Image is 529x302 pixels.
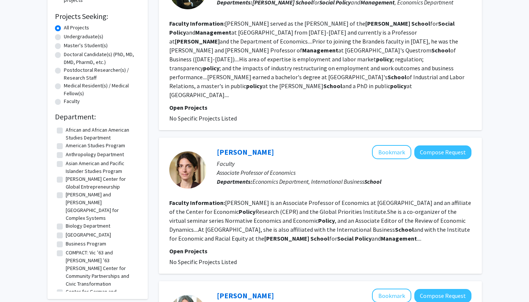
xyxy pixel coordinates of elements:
[217,178,252,185] b: Departments:
[55,12,140,21] h2: Projects Seeking:
[64,66,140,82] label: Postdoctoral Researcher(s) / Research Staff
[169,115,237,122] span: No Specific Projects Listed
[372,145,411,159] button: Add Maya Eden to Bookmarks
[355,235,372,242] b: Policy
[64,51,140,66] label: Doctoral Candidate(s) (PhD, MD, DMD, PharmD, etc.)
[6,269,32,296] iframe: Chat
[169,258,237,266] span: No Specific Projects Listed
[411,20,430,27] b: School
[169,20,225,27] b: Faculty Information:
[175,38,220,45] b: [PERSON_NAME]
[66,191,138,222] label: [PERSON_NAME] and [PERSON_NAME][GEOGRAPHIC_DATA] for Complex Systems
[302,46,338,54] b: Management
[395,226,414,233] b: School
[64,42,108,49] label: Master's Student(s)
[318,217,335,224] b: Policy
[376,55,392,63] b: policy
[217,291,274,300] a: [PERSON_NAME]
[66,222,110,230] label: Biology Department
[66,142,125,150] label: American Studies Program
[66,151,124,158] label: Anthropology Department
[431,46,450,54] b: School
[169,199,471,242] fg-read-more: [PERSON_NAME] is an Associate Professor of Economics at [GEOGRAPHIC_DATA] and an affiliate of the...
[252,178,381,185] span: Economics Department, International Business
[203,64,219,72] b: policy
[414,145,471,159] button: Compose Request to Maya Eden
[64,97,80,105] label: Faculty
[323,82,342,90] b: School
[64,82,140,97] label: Medical Resident(s) / Medical Fellow(s)
[64,33,103,41] label: Undergraduate(s)
[169,20,464,99] fg-read-more: [PERSON_NAME] served as the [PERSON_NAME] of the for and at [GEOGRAPHIC_DATA] from [DATE]-[DATE] ...
[195,29,231,36] b: Management
[66,126,138,142] label: African and African American Studies Department
[381,235,417,242] b: Management
[365,20,410,27] b: [PERSON_NAME]
[438,20,455,27] b: Social
[66,160,138,175] label: Asian American and Pacific Islander Studies Program
[66,231,111,239] label: [GEOGRAPHIC_DATA]
[364,178,381,185] b: School
[239,208,255,215] b: Policy
[64,24,89,32] label: All Projects
[169,247,471,256] p: Open Projects
[246,82,262,90] b: policy
[169,103,471,112] p: Open Projects
[388,73,406,81] b: School
[217,168,471,177] p: Associate Professor of Economics
[264,235,309,242] b: [PERSON_NAME]
[169,199,225,206] b: Faculty Information:
[217,159,471,168] p: Faculty
[217,147,274,157] a: [PERSON_NAME]
[337,235,354,242] b: Social
[310,235,329,242] b: School
[169,29,186,36] b: Policy
[390,82,406,90] b: policy
[66,240,106,248] label: Business Program
[66,175,138,191] label: [PERSON_NAME] Center for Global Entrepreneurship
[66,249,138,288] label: COMPACT: Vic ’63 and [PERSON_NAME] ’63 [PERSON_NAME] Center for Community Partnerships and Civic ...
[55,112,140,121] h2: Department:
